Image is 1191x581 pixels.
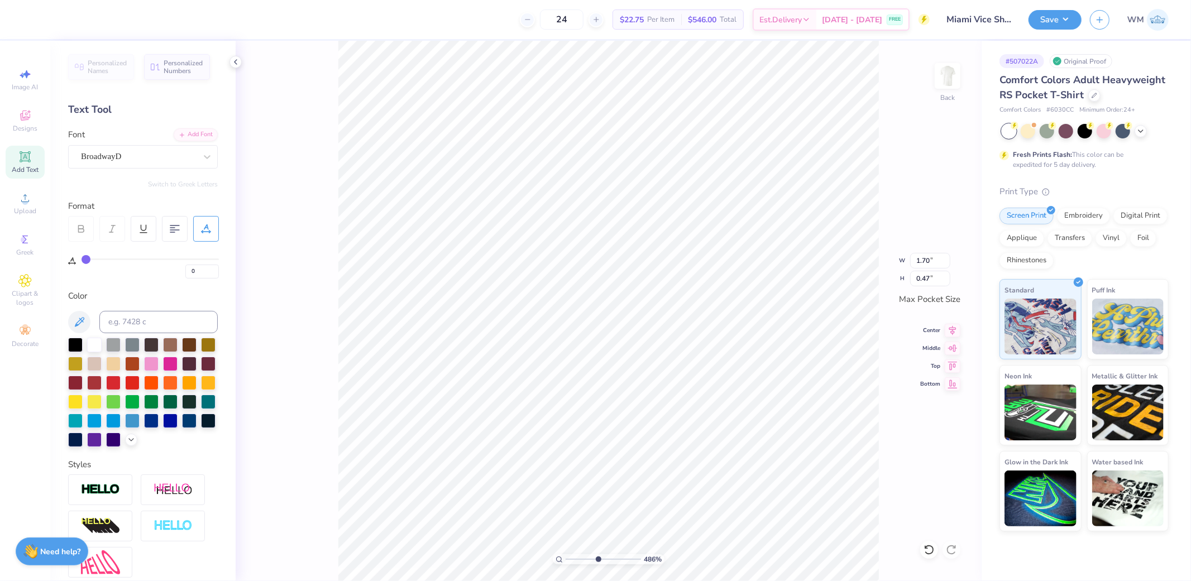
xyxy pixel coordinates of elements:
button: Save [1029,10,1082,30]
span: Puff Ink [1092,284,1116,296]
img: Stroke [81,483,120,496]
span: Bottom [920,380,940,388]
span: Minimum Order: 24 + [1079,105,1135,115]
div: Transfers [1047,230,1092,247]
input: e.g. 7428 c [99,311,218,333]
img: Negative Space [154,520,193,532]
div: Digital Print [1113,208,1168,224]
img: Metallic & Glitter Ink [1092,385,1164,440]
span: Per Item [647,14,675,26]
img: 3d Illusion [81,517,120,535]
span: Upload [14,207,36,215]
span: Decorate [12,339,39,348]
span: # 6030CC [1046,105,1074,115]
div: Embroidery [1057,208,1110,224]
div: # 507022A [999,54,1044,68]
input: – – [540,9,583,30]
div: This color can be expedited for 5 day delivery. [1013,150,1150,170]
span: Clipart & logos [6,289,45,307]
span: $22.75 [620,14,644,26]
span: $546.00 [688,14,716,26]
div: Print Type [999,185,1169,198]
span: 486 % [644,554,662,564]
span: Add Text [12,165,39,174]
div: Format [68,200,219,213]
input: Untitled Design [938,8,1020,31]
span: Personalized Numbers [164,59,203,75]
div: Back [940,93,955,103]
span: Personalized Names [88,59,127,75]
a: WM [1127,9,1169,31]
span: Est. Delivery [759,14,802,26]
span: Greek [17,248,34,257]
div: Vinyl [1096,230,1127,247]
img: Free Distort [81,550,120,574]
img: Shadow [154,483,193,497]
span: Middle [920,344,940,352]
strong: Fresh Prints Flash: [1013,150,1072,159]
div: Text Tool [68,102,218,117]
strong: Need help? [41,546,81,557]
span: Glow in the Dark Ink [1005,456,1068,468]
div: Applique [999,230,1044,247]
img: Wilfredo Manabat [1147,9,1169,31]
span: Image AI [12,83,39,92]
span: Comfort Colors [999,105,1041,115]
div: Add Font [174,128,218,141]
span: Metallic & Glitter Ink [1092,370,1158,382]
span: Top [920,362,940,370]
img: Neon Ink [1005,385,1077,440]
div: Rhinestones [999,252,1054,269]
span: Designs [13,124,37,133]
div: Original Proof [1050,54,1112,68]
span: Total [720,14,736,26]
img: Standard [1005,299,1077,354]
div: Screen Print [999,208,1054,224]
span: Comfort Colors Adult Heavyweight RS Pocket T-Shirt [999,73,1165,102]
span: Water based Ink [1092,456,1144,468]
label: Font [68,128,85,141]
div: Styles [68,458,218,471]
span: [DATE] - [DATE] [822,14,882,26]
div: Color [68,290,218,302]
img: Puff Ink [1092,299,1164,354]
span: WM [1127,13,1144,26]
img: Water based Ink [1092,470,1164,526]
span: FREE [889,16,901,23]
img: Back [936,65,959,87]
span: Neon Ink [1005,370,1032,382]
span: Standard [1005,284,1034,296]
img: Glow in the Dark Ink [1005,470,1077,526]
span: Center [920,326,940,334]
div: Foil [1130,230,1156,247]
button: Switch to Greek Letters [148,180,218,189]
